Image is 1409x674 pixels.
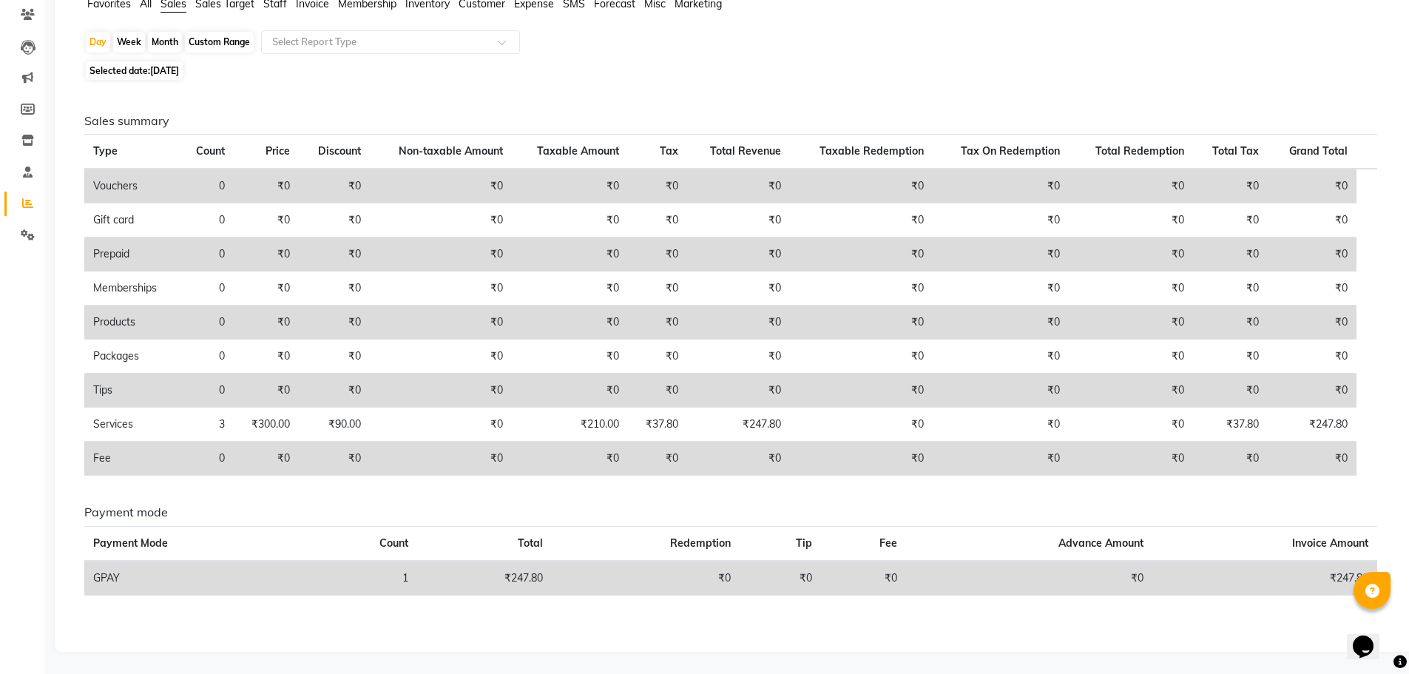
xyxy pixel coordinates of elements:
td: ₹37.80 [1193,408,1268,442]
td: ₹0 [512,272,628,306]
td: ₹0 [370,272,512,306]
td: ₹0 [933,374,1069,408]
td: ₹0 [687,203,791,237]
td: ₹0 [370,340,512,374]
td: 1 [305,561,417,596]
td: ₹0 [628,340,686,374]
td: 0 [179,340,233,374]
td: Memberships [84,272,179,306]
td: ₹0 [1193,272,1268,306]
td: GPAY [84,561,305,596]
td: ₹0 [512,374,628,408]
td: 0 [179,169,233,203]
td: ₹0 [933,272,1069,306]
td: ₹0 [1268,442,1356,476]
td: ₹0 [1268,203,1356,237]
td: ₹0 [1193,169,1268,203]
td: ₹0 [1268,340,1356,374]
td: ₹0 [512,237,628,272]
td: ₹0 [370,203,512,237]
td: ₹0 [234,272,300,306]
span: Price [266,144,290,158]
td: ₹0 [370,374,512,408]
td: ₹0 [299,340,370,374]
td: ₹0 [512,340,628,374]
td: Prepaid [84,237,179,272]
td: ₹0 [790,374,932,408]
td: ₹0 [790,203,932,237]
td: ₹0 [790,340,932,374]
td: 3 [179,408,233,442]
span: Total [518,536,543,550]
td: ₹300.00 [234,408,300,442]
td: ₹0 [1069,306,1193,340]
td: ₹0 [906,561,1152,596]
span: Tip [796,536,812,550]
td: ₹247.80 [1268,408,1356,442]
td: 0 [179,374,233,408]
td: 0 [179,237,233,272]
span: Tax On Redemption [961,144,1060,158]
td: ₹0 [628,306,686,340]
td: ₹0 [933,237,1069,272]
td: ₹90.00 [299,408,370,442]
td: ₹0 [234,340,300,374]
td: ₹0 [687,374,791,408]
td: ₹0 [512,203,628,237]
td: Services [84,408,179,442]
span: Discount [318,144,361,158]
h6: Payment mode [84,505,1377,519]
td: ₹0 [790,442,932,476]
td: ₹0 [234,374,300,408]
td: ₹0 [234,203,300,237]
div: Month [148,32,182,53]
td: ₹0 [687,169,791,203]
span: [DATE] [150,65,179,76]
td: ₹0 [552,561,740,596]
td: ₹0 [933,408,1069,442]
h6: Sales summary [84,114,1377,128]
td: ₹0 [821,561,906,596]
iframe: chat widget [1347,615,1394,659]
td: Packages [84,340,179,374]
td: ₹0 [512,169,628,203]
td: ₹0 [628,442,686,476]
td: ₹0 [687,442,791,476]
td: ₹0 [933,169,1069,203]
td: ₹0 [234,169,300,203]
td: ₹0 [628,374,686,408]
td: ₹0 [512,442,628,476]
td: ₹0 [933,442,1069,476]
td: ₹247.80 [687,408,791,442]
td: ₹0 [1069,169,1193,203]
span: Non-taxable Amount [399,144,503,158]
span: Total Revenue [710,144,781,158]
span: Total Tax [1212,144,1259,158]
td: ₹0 [299,203,370,237]
td: 0 [179,272,233,306]
span: Payment Mode [93,536,168,550]
td: ₹247.80 [1152,561,1377,596]
td: ₹0 [234,237,300,272]
div: Custom Range [185,32,254,53]
td: ₹0 [299,169,370,203]
td: ₹0 [299,306,370,340]
td: ₹0 [628,272,686,306]
span: Count [196,144,225,158]
td: ₹0 [299,237,370,272]
span: Invoice Amount [1292,536,1368,550]
span: Grand Total [1289,144,1348,158]
td: ₹0 [370,169,512,203]
td: ₹0 [628,203,686,237]
span: Advance Amount [1058,536,1143,550]
td: ₹0 [299,442,370,476]
td: Vouchers [84,169,179,203]
td: ₹0 [1193,203,1268,237]
td: ₹0 [933,203,1069,237]
span: Fee [879,536,897,550]
td: ₹0 [1193,442,1268,476]
td: ₹0 [370,442,512,476]
td: ₹0 [1193,374,1268,408]
td: ₹0 [628,237,686,272]
td: ₹0 [299,374,370,408]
